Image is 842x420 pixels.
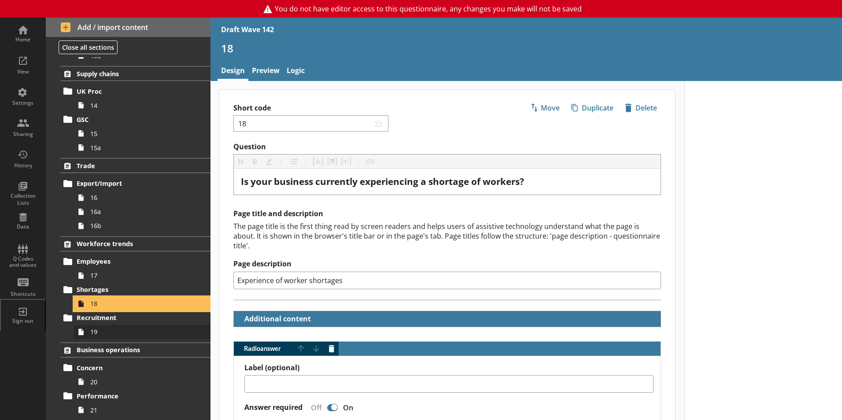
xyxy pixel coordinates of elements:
li: UK Proc14 [64,84,210,112]
a: 16b [74,219,210,233]
span: 18 [90,299,188,308]
div: The page title is the first thing read by screen readers and helps users of assistive technology ... [233,221,661,251]
h1: 18 [221,41,831,55]
div: Question [241,176,654,188]
li: TradeExport/Import1616a16b [46,158,210,232]
span: 16 [90,193,188,202]
div: Off [304,403,325,413]
span: Trade [77,162,185,170]
a: Preview [248,62,283,81]
span: Duplicate [568,101,617,115]
div: On [340,403,360,413]
button: Add / import content [46,18,210,37]
li: Employees17 [64,254,210,283]
span: Export/Import [77,179,185,188]
a: 15a [74,140,210,155]
a: Employees [60,254,210,269]
span: 20 [90,378,188,386]
span: Supply chains [77,70,185,78]
span: 16a [90,207,188,216]
span: Workforce trends [77,239,185,248]
label: Label (optional) [244,363,654,372]
div: Home [7,36,38,43]
div: Shortcuts [7,291,38,298]
span: Business operations [77,346,185,354]
li: Shortages18 [64,283,210,311]
div: History [7,162,38,169]
div: Sign out [7,317,38,324]
a: Trade [60,158,210,173]
a: 19 [74,325,210,339]
span: Delete [621,101,661,115]
span: 15a [90,144,188,152]
li: Recruitment19 [64,311,210,339]
div: Data [7,223,38,230]
span: Shortages [77,285,185,294]
label: Answer required [244,403,303,412]
li: Export/Import1616a16b [64,177,210,233]
a: Logic [283,62,308,81]
span: Is your business currently experiencing a shortage of workers? [241,175,524,188]
a: Shortages [60,283,210,297]
a: 16 [74,191,210,205]
span: Performance [77,392,185,400]
h2: Page title and description [233,209,661,218]
span: 19 [90,328,188,336]
a: UK Proc [60,84,210,98]
button: Close all sections [59,41,118,54]
div: Collection Lists [7,192,38,206]
span: 21 [90,406,188,414]
span: 17 [90,271,188,280]
span: Radio answer [234,346,294,352]
span: Employees [77,257,185,265]
a: 15 [74,126,210,140]
a: 18 [74,297,210,311]
div: Sharing [7,131,38,138]
a: Concern [60,361,210,375]
a: Business operations [60,343,210,357]
button: Move [526,100,564,115]
div: Draft Wave 142 [221,25,274,34]
li: Concern20 [64,361,210,389]
a: Design [218,62,248,81]
a: Recruitment [60,311,210,325]
a: 14 [74,98,210,112]
button: Delete [621,100,661,115]
a: 20 [74,375,210,389]
span: UK Proc [77,87,185,96]
span: Add / import content [61,22,196,32]
a: Supply chains [60,66,210,81]
label: Question [233,142,661,151]
span: 14 [90,101,188,110]
a: Performance [60,389,210,403]
div: Settings [7,99,38,107]
div: Q Codes and values [7,256,38,269]
a: 21 [74,403,210,417]
span: 22 [373,119,385,128]
a: 16a [74,205,210,219]
label: Short code [233,103,447,113]
button: Additional content [237,311,313,327]
span: GSC [77,115,185,124]
label: Page description [233,259,661,269]
a: 17 [74,269,210,283]
span: 15 [90,129,188,138]
li: Supply chainsUK Proc14GSC1515a [46,66,210,155]
span: Concern [77,364,185,372]
li: Workforce trendsEmployees17Shortages18Recruitment19 [46,236,210,339]
button: Delete answer [325,342,339,356]
li: GSC1515a [64,112,210,155]
span: Recruitment [77,313,185,322]
a: Workforce trends [60,236,210,251]
span: Move [527,101,563,115]
span: 16b [90,221,188,230]
a: GSC [60,112,210,126]
div: View [7,68,38,75]
button: Duplicate [567,100,617,115]
a: Export/Import [60,177,210,191]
